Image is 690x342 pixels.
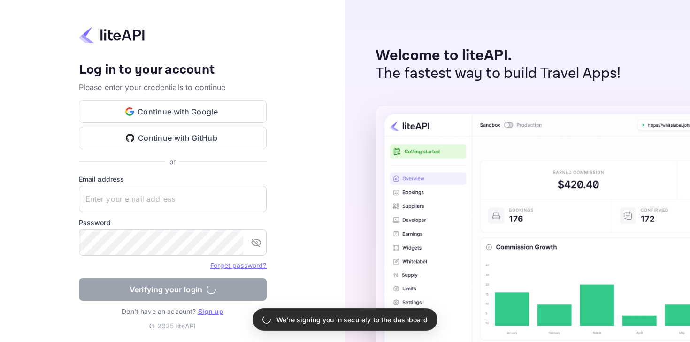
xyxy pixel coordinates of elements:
[210,261,266,269] a: Forget password?
[376,65,621,83] p: The fastest way to build Travel Apps!
[198,307,223,315] a: Sign up
[79,26,145,44] img: liteapi
[376,47,621,65] p: Welcome to liteAPI.
[79,82,267,93] p: Please enter your credentials to continue
[247,233,266,252] button: toggle password visibility
[79,306,267,316] p: Don't have an account?
[79,127,267,149] button: Continue with GitHub
[79,100,267,123] button: Continue with Google
[79,186,267,212] input: Enter your email address
[210,260,266,270] a: Forget password?
[79,218,267,228] label: Password
[79,174,267,184] label: Email address
[149,321,196,331] p: © 2025 liteAPI
[169,157,176,167] p: or
[276,315,428,325] p: We're signing you in securely to the dashboard
[79,62,267,78] h4: Log in to your account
